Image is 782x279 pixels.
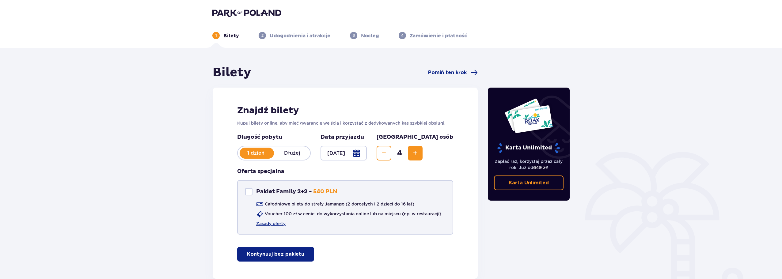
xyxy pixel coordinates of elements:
span: 649 zł [533,165,547,170]
p: Karta Unlimited [497,143,560,153]
p: Bilety [223,32,239,39]
p: Zapłać raz, korzystaj przez cały rok. Już od ! [494,158,564,171]
button: Increase [408,146,423,160]
h1: Bilety [213,65,251,80]
a: Karta Unlimited [494,175,564,190]
h2: Znajdź bilety [237,105,453,116]
p: Całodniowe bilety do strefy Jamango (2 dorosłych i 2 dzieci do 16 lat) [265,201,414,207]
button: Decrease [377,146,391,160]
a: Zasady oferty [256,221,286,227]
p: Udogodnienia i atrakcje [270,32,330,39]
a: Pomiń ten krok [428,69,478,76]
p: 1 [215,33,217,38]
p: Oferta specjalna [237,168,284,175]
span: Pomiń ten krok [428,69,467,76]
p: Dłużej [274,150,310,156]
p: Nocleg [361,32,379,39]
span: 4 [393,149,407,158]
p: 4 [401,33,404,38]
p: 1 dzień [238,150,274,156]
p: [GEOGRAPHIC_DATA] osób [377,134,453,141]
p: Długość pobytu [237,134,311,141]
p: 540 PLN [313,188,337,195]
p: Kupuj bilety online, aby mieć gwarancję wejścia i korzystać z dedykowanych kas szybkiej obsługi. [237,120,453,126]
p: Kontynuuj bez pakietu [247,251,304,258]
img: Park of Poland logo [212,9,281,17]
p: Data przyjazdu [321,134,364,141]
p: Pakiet Family 2+2 - [256,188,312,195]
p: Zamówienie i płatność [410,32,467,39]
p: Karta Unlimited [509,179,549,186]
p: 2 [261,33,264,38]
button: Kontynuuj bez pakietu [237,247,314,262]
p: Voucher 100 zł w cenie: do wykorzystania online lub na miejscu (np. w restauracji) [265,211,441,217]
p: 3 [353,33,355,38]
